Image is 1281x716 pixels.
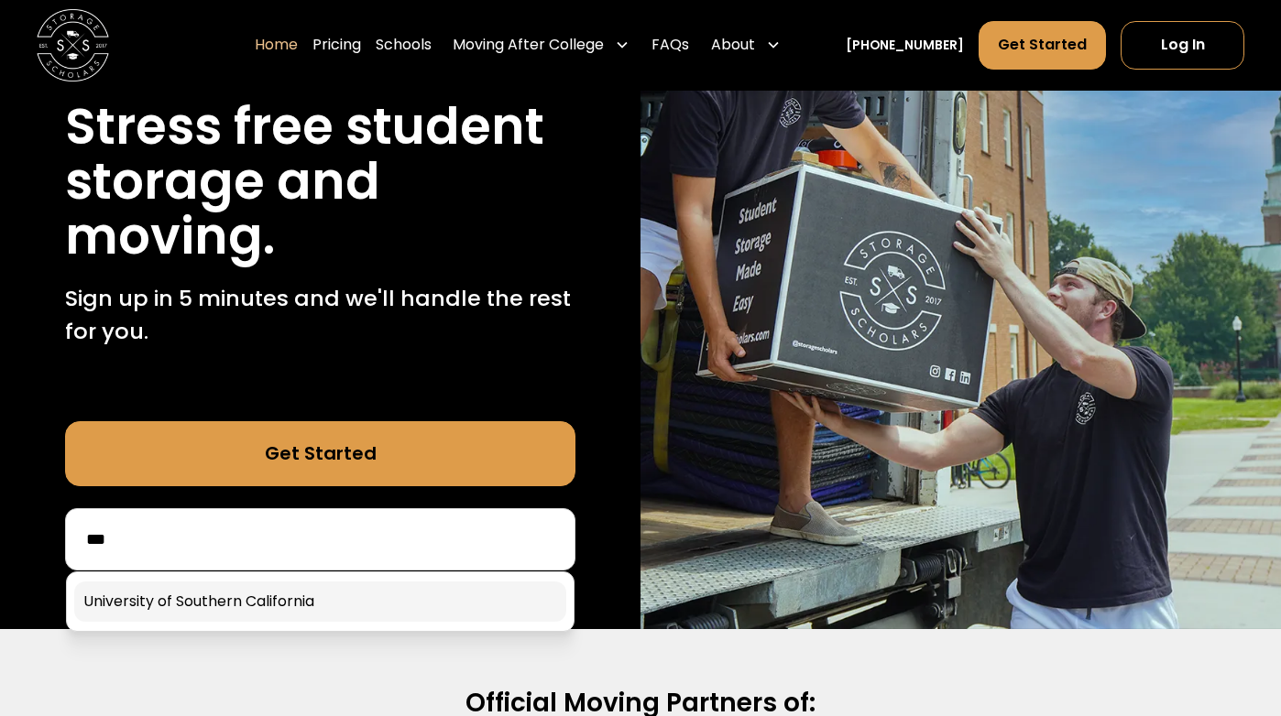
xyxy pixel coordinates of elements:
a: Pricing [312,20,361,71]
img: Storage Scholars main logo [37,9,110,82]
a: Get Started [979,21,1106,71]
a: FAQs [651,20,689,71]
h1: Stress free student storage and moving. [65,99,575,265]
div: About [711,35,755,57]
a: Log In [1121,21,1244,71]
div: About [704,20,788,71]
div: Moving After College [453,35,604,57]
a: [PHONE_NUMBER] [846,36,964,55]
a: Schools [376,20,432,71]
div: Moving After College [445,20,637,71]
a: Get Started [65,421,575,487]
p: Sign up in 5 minutes and we'll handle the rest for you. [65,282,575,348]
a: home [37,9,110,82]
a: Home [255,20,298,71]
